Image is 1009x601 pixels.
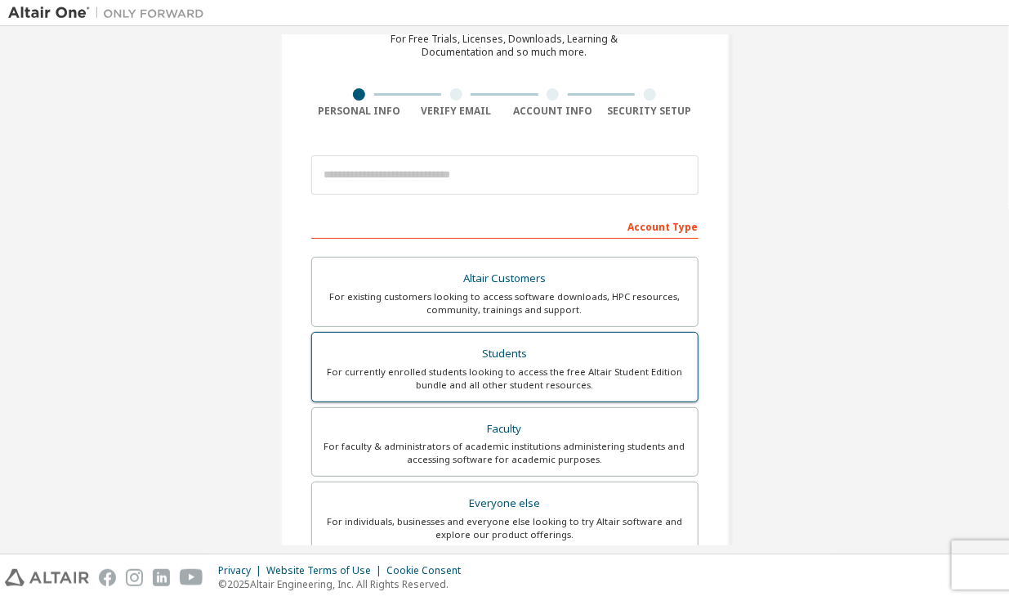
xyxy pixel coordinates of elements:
[601,105,699,118] div: Security Setup
[126,569,143,586] img: instagram.svg
[322,366,688,392] div: For currently enrolled students looking to access the free Altair Student Edition bundle and all ...
[218,564,266,577] div: Privacy
[311,105,409,118] div: Personal Info
[408,105,505,118] div: Verify Email
[391,33,618,59] div: For Free Trials, Licenses, Downloads, Learning & Documentation and so much more.
[386,564,471,577] div: Cookie Consent
[266,564,386,577] div: Website Terms of Use
[218,577,471,591] p: © 2025 Altair Engineering, Inc. All Rights Reserved.
[99,569,116,586] img: facebook.svg
[180,569,203,586] img: youtube.svg
[311,213,699,239] div: Account Type
[8,5,212,21] img: Altair One
[153,569,170,586] img: linkedin.svg
[322,515,688,541] div: For individuals, businesses and everyone else looking to try Altair software and explore our prod...
[322,492,688,515] div: Everyone else
[505,105,602,118] div: Account Info
[322,343,688,366] div: Students
[322,267,688,290] div: Altair Customers
[5,569,89,586] img: altair_logo.svg
[322,290,688,316] div: For existing customers looking to access software downloads, HPC resources, community, trainings ...
[322,418,688,441] div: Faculty
[322,440,688,466] div: For faculty & administrators of academic institutions administering students and accessing softwa...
